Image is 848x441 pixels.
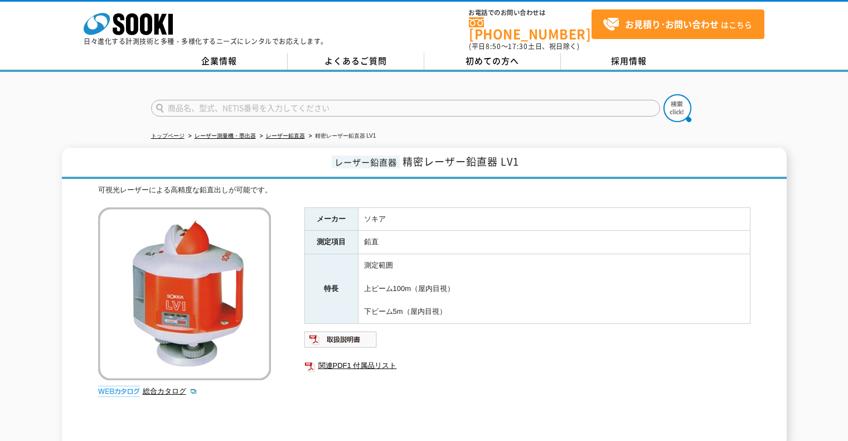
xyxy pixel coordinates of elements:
td: 鉛直 [358,231,750,254]
span: 17:30 [508,41,528,51]
a: [PHONE_NUMBER] [469,17,592,40]
img: webカタログ [98,386,140,397]
img: 取扱説明書 [304,331,377,348]
span: お電話でのお問い合わせは [469,9,592,16]
strong: お見積り･お問い合わせ [625,17,719,31]
a: レーザー測量機・墨出器 [195,133,256,139]
div: 可視光レーザーによる高精度な鉛直出しが可能です。 [98,185,750,196]
a: お見積り･お問い合わせはこちら [592,9,764,39]
td: 測定範囲 上ビーム100m（屋内目視） 下ビーム5m（屋内目視） [358,254,750,324]
a: 取扱説明書 [304,338,377,346]
a: トップページ [151,133,185,139]
a: 採用情報 [561,53,697,70]
a: 企業情報 [151,53,288,70]
a: レーザー鉛直器 [266,133,305,139]
a: よくあるご質問 [288,53,424,70]
th: 測定項目 [304,231,358,254]
a: 初めての方へ [424,53,561,70]
img: 精密レーザー鉛直器 LV1 [98,207,271,380]
span: はこちら [603,16,752,33]
p: 日々進化する計測技術と多種・多様化するニーズにレンタルでお応えします。 [84,38,328,45]
th: 特長 [304,254,358,324]
a: 関連PDF1 付属品リスト [304,358,750,373]
span: 初めての方へ [466,55,519,67]
span: 精密レーザー鉛直器 LV1 [403,154,519,169]
a: 総合カタログ [143,387,197,395]
th: メーカー [304,207,358,231]
li: 精密レーザー鉛直器 LV1 [307,130,376,142]
span: 8:50 [486,41,501,51]
input: 商品名、型式、NETIS番号を入力してください [151,100,660,117]
td: ソキア [358,207,750,231]
span: (平日 ～ 土日、祝日除く) [469,41,579,51]
span: レーザー鉛直器 [332,156,400,168]
img: btn_search.png [663,94,691,122]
